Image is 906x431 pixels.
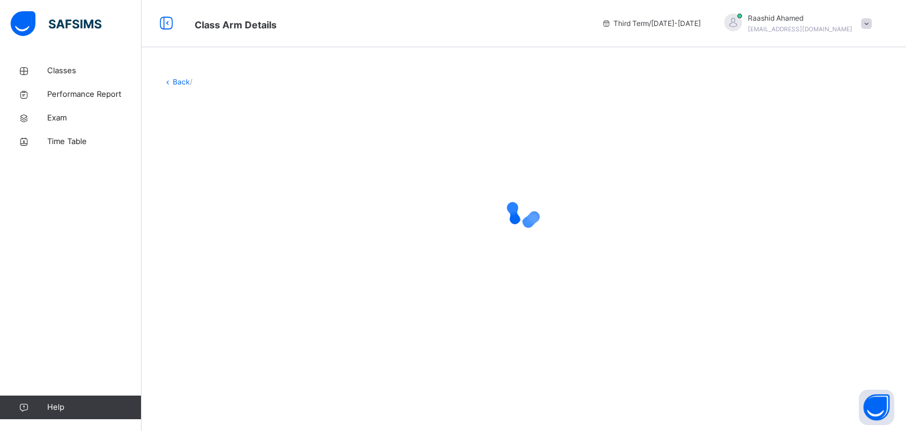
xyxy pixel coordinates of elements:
[859,390,894,425] button: Open asap
[47,65,142,77] span: Classes
[713,13,878,34] div: RaashidAhamed
[11,11,101,36] img: safsims
[47,89,142,100] span: Performance Report
[190,77,192,86] span: /
[748,25,852,32] span: [EMAIL_ADDRESS][DOMAIN_NAME]
[47,401,141,413] span: Help
[195,19,277,31] span: Class Arm Details
[748,13,852,24] span: Raashid Ahamed
[173,77,190,86] a: Back
[47,112,142,124] span: Exam
[47,136,142,148] span: Time Table
[602,18,701,29] span: session/term information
